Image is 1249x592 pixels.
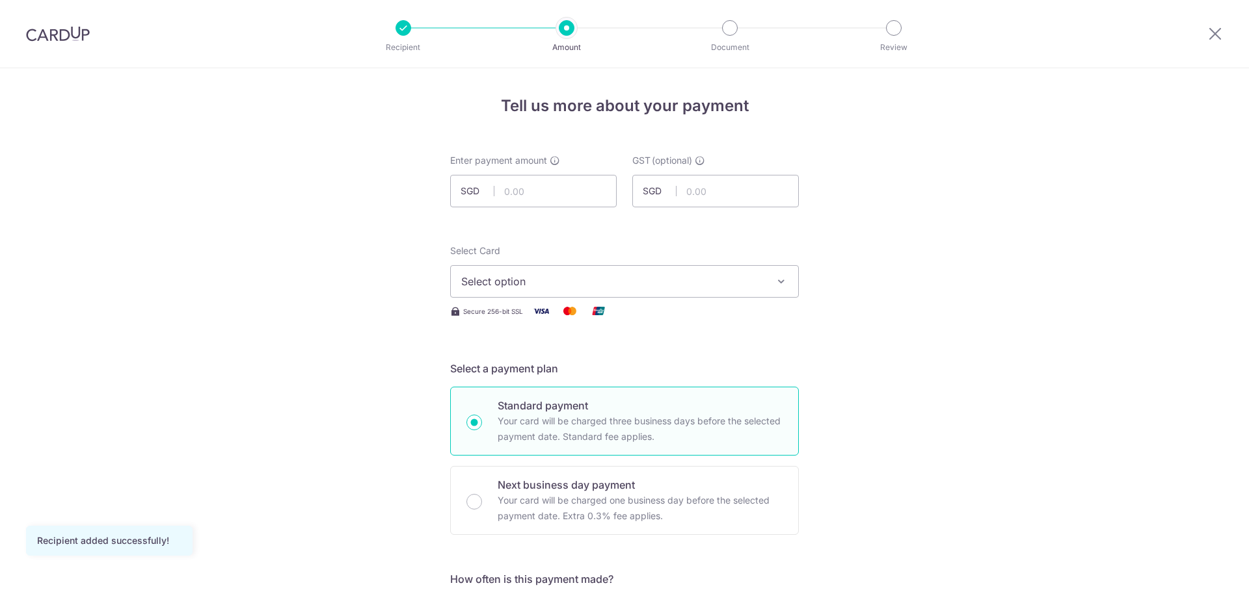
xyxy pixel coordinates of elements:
[632,175,799,207] input: 0.00
[518,41,615,54] p: Amount
[528,303,554,319] img: Visa
[463,306,523,316] span: Secure 256-bit SSL
[450,265,799,298] button: Select option
[846,41,942,54] p: Review
[450,361,799,376] h5: Select a payment plan
[461,274,764,289] span: Select option
[498,493,783,524] p: Your card will be charged one business day before the selected payment date. Extra 0.3% fee applies.
[450,154,547,167] span: Enter payment amount
[498,398,783,413] p: Standard payment
[355,41,451,54] p: Recipient
[632,154,651,167] span: GST
[26,26,90,42] img: CardUp
[37,534,181,547] div: Recipient added successfully!
[450,94,799,118] h4: Tell us more about your payment
[461,185,494,198] span: SGD
[1166,553,1236,586] iframe: Opens a widget where you can find more information
[585,303,611,319] img: Union Pay
[643,185,677,198] span: SGD
[450,175,617,207] input: 0.00
[450,245,500,256] span: translation missing: en.payables.payment_networks.credit_card.summary.labels.select_card
[498,413,783,444] p: Your card will be charged three business days before the selected payment date. Standard fee appl...
[682,41,778,54] p: Document
[652,154,692,167] span: (optional)
[557,303,583,319] img: Mastercard
[450,571,799,587] h5: How often is this payment made?
[498,477,783,493] p: Next business day payment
